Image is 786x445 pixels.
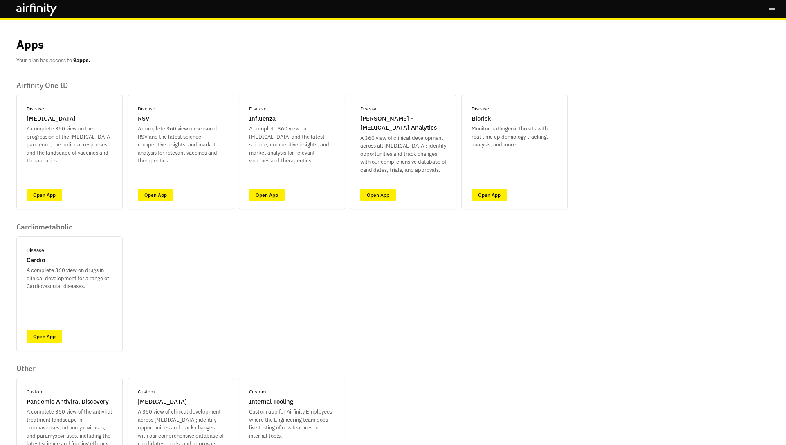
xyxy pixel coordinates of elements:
[27,330,62,343] a: Open App
[16,222,123,231] p: Cardiometabolic
[360,134,446,174] p: A 360 view of clinical development across all [MEDICAL_DATA]; identify opportunities and track ch...
[360,114,446,133] p: [PERSON_NAME] - [MEDICAL_DATA] Analytics
[249,125,335,165] p: A complete 360 view on [MEDICAL_DATA] and the latest science, competitive insights, and market an...
[27,388,43,396] p: Custom
[360,189,396,201] a: Open App
[27,125,112,165] p: A complete 360 view on the progression of the [MEDICAL_DATA] pandemic, the political responses, a...
[138,189,173,201] a: Open App
[360,105,378,112] p: Disease
[249,114,276,124] p: Influenza
[27,105,44,112] p: Disease
[472,189,507,201] a: Open App
[27,266,112,290] p: A complete 360 view on drugs in clinical development for a range of Cardiovascular diseases.
[249,397,293,407] p: Internal Tooling
[249,105,267,112] p: Disease
[249,388,266,396] p: Custom
[73,57,90,64] b: 9 apps.
[27,256,45,265] p: Cardio
[27,397,109,407] p: Pandemic Antiviral Discovery
[27,247,44,254] p: Disease
[249,189,285,201] a: Open App
[138,397,187,407] p: [MEDICAL_DATA]
[16,81,568,90] p: Airfinity One ID
[472,105,489,112] p: Disease
[138,125,224,165] p: A complete 360 view on seasonal RSV and the latest science, competitive insights, and market anal...
[138,114,149,124] p: RSV
[472,114,491,124] p: Biorisk
[472,125,557,149] p: Monitor pathogenic threats with real time epidemiology tracking, analysis, and more.
[16,56,90,65] p: Your plan has access to
[249,408,335,440] p: Custom app for Airfinity Employees where the Engineering team does live testing of new features o...
[27,189,62,201] a: Open App
[138,388,155,396] p: Custom
[16,364,345,373] p: Other
[27,114,76,124] p: [MEDICAL_DATA]
[16,36,44,53] p: Apps
[138,105,155,112] p: Disease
